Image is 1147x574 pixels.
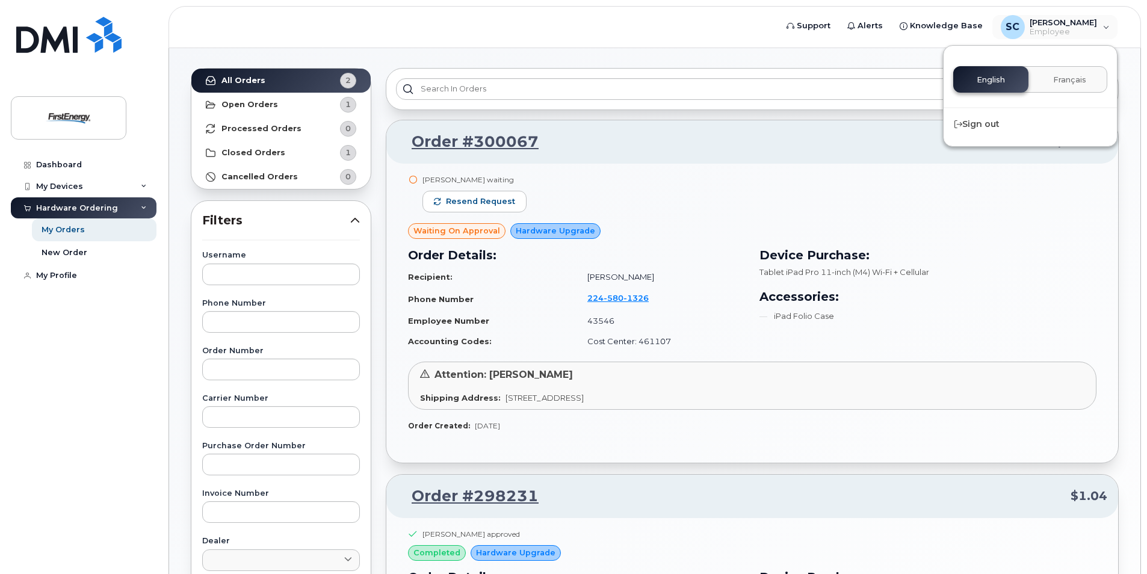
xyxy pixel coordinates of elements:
strong: All Orders [221,76,265,85]
label: Order Number [202,347,360,355]
span: Waiting On Approval [413,225,500,236]
td: [PERSON_NAME] [577,267,745,288]
h3: Order Details: [408,246,745,264]
span: Filters [202,212,350,229]
a: Alerts [839,14,891,38]
span: Employee [1030,27,1097,37]
span: SC [1006,20,1019,34]
a: 2245801326 [587,293,663,303]
a: Cancelled Orders0 [191,165,371,189]
strong: Recipient: [408,272,453,282]
label: Purchase Order Number [202,442,360,450]
span: 1 [345,147,351,158]
strong: Closed Orders [221,148,285,158]
span: 580 [604,293,623,303]
label: Username [202,252,360,259]
iframe: Messenger Launcher [1095,522,1138,565]
div: [PERSON_NAME] approved [422,529,520,539]
span: Hardware Upgrade [476,547,555,558]
label: Invoice Number [202,490,360,498]
span: Français [1053,75,1086,85]
span: 2 [345,75,351,86]
strong: Cancelled Orders [221,172,298,182]
span: 0 [345,123,351,134]
label: Carrier Number [202,395,360,403]
span: 1 [345,99,351,110]
span: Hardware Upgrade [516,225,595,236]
span: completed [413,547,460,558]
span: Alerts [858,20,883,32]
span: Tablet iPad Pro 11-inch (M4) Wi-Fi + Cellular [759,267,929,277]
a: Knowledge Base [891,14,991,38]
div: [PERSON_NAME] waiting [422,174,527,185]
span: [DATE] [475,421,500,430]
a: Open Orders1 [191,93,371,117]
h3: Device Purchase: [759,246,1096,264]
strong: Order Created: [408,421,470,430]
strong: Accounting Codes: [408,336,492,346]
strong: Processed Orders [221,124,301,134]
li: iPad Folio Case [759,310,1096,322]
span: 0 [345,171,351,182]
a: Order #300067 [397,131,539,153]
strong: Phone Number [408,294,474,304]
td: 43546 [577,310,745,332]
a: Order #298231 [397,486,539,507]
strong: Open Orders [221,100,278,110]
a: Closed Orders1 [191,141,371,165]
div: Sandra Cosentino [992,15,1118,39]
span: Support [797,20,830,32]
input: Search in orders [396,78,1108,100]
span: $1.04 [1071,487,1107,505]
span: 224 [587,293,649,303]
a: Support [778,14,839,38]
button: Resend request [422,191,527,212]
a: Processed Orders0 [191,117,371,141]
span: Attention: [PERSON_NAME] [434,369,573,380]
label: Dealer [202,537,360,545]
span: [PERSON_NAME] [1030,17,1097,27]
span: Resend request [446,196,515,207]
a: All Orders2 [191,69,371,93]
label: Phone Number [202,300,360,307]
span: 1326 [623,293,649,303]
strong: Employee Number [408,316,489,326]
div: Sign out [944,113,1117,135]
h3: Accessories: [759,288,1096,306]
span: Knowledge Base [910,20,983,32]
span: [STREET_ADDRESS] [505,393,584,403]
td: Cost Center: 461107 [577,331,745,352]
strong: Shipping Address: [420,393,501,403]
